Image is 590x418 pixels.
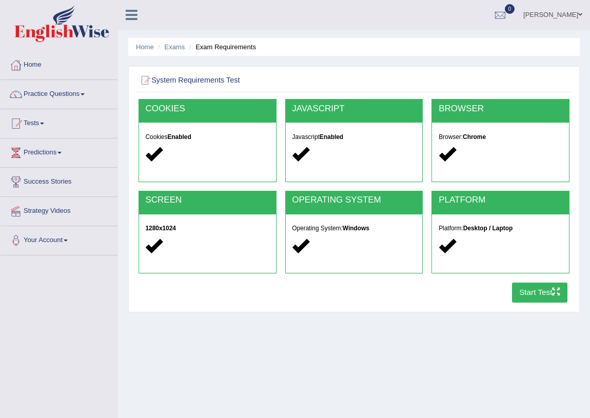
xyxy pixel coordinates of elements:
li: Exam Requirements [187,42,256,52]
strong: Desktop / Laptop [463,225,513,232]
h2: SCREEN [145,195,269,205]
h2: BROWSER [439,104,562,114]
a: Strategy Videos [1,197,117,223]
h2: System Requirements Test [139,74,406,87]
a: Exams [165,43,185,51]
a: Your Account [1,226,117,252]
h5: Cookies [145,134,269,141]
span: 0 [505,4,515,14]
button: Start Test [512,283,568,303]
h2: PLATFORM [439,195,562,205]
a: Practice Questions [1,80,117,106]
h5: Javascript [292,134,416,141]
strong: 1280x1024 [145,225,176,232]
a: Predictions [1,138,117,164]
h5: Operating System: [292,225,416,232]
h2: JAVASCRIPT [292,104,416,114]
a: Success Stories [1,168,117,193]
strong: Enabled [320,133,343,141]
a: Home [1,51,117,76]
a: Home [136,43,154,51]
h5: Browser: [439,134,562,141]
h5: Platform: [439,225,562,232]
a: Tests [1,109,117,135]
h2: COOKIES [145,104,269,114]
strong: Enabled [167,133,191,141]
h2: OPERATING SYSTEM [292,195,416,205]
strong: Windows [343,225,369,232]
strong: Chrome [463,133,486,141]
